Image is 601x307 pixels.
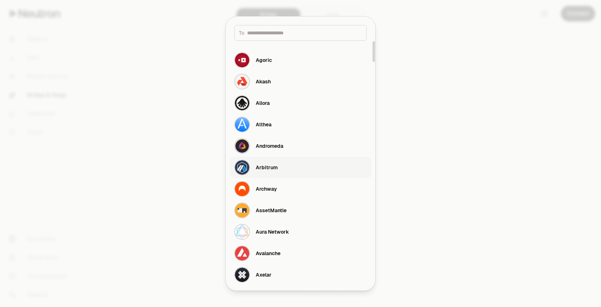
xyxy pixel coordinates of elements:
div: Archway [256,185,277,193]
img: Archway Logo [235,182,249,196]
button: Avalanche LogoAvalanche [230,243,371,264]
img: Babylon Genesis Logo [235,289,249,303]
div: Agoric [256,57,272,64]
div: Aura Network [256,228,289,235]
button: Andromeda LogoAndromeda [230,135,371,157]
button: Axelar LogoAxelar [230,264,371,286]
button: Agoric LogoAgoric [230,49,371,71]
button: Aura Network LogoAura Network [230,221,371,243]
img: Althea Logo [235,117,249,132]
div: AssetMantle [256,207,287,214]
img: Aura Network Logo [235,225,249,239]
img: Andromeda Logo [235,139,249,153]
div: Althea [256,121,271,128]
img: Arbitrum Logo [235,160,249,175]
button: Althea LogoAlthea [230,114,371,135]
div: Allora [256,99,270,107]
button: Akash LogoAkash [230,71,371,92]
button: Babylon Genesis Logo [230,286,371,307]
div: Andromeda [256,142,283,150]
img: AssetMantle Logo [235,203,249,218]
div: Axelar [256,271,271,278]
button: AssetMantle LogoAssetMantle [230,200,371,221]
div: Akash [256,78,271,85]
img: Akash Logo [235,74,249,89]
div: Arbitrum [256,164,278,171]
button: Allora LogoAllora [230,92,371,114]
img: Agoric Logo [235,53,249,67]
div: Avalanche [256,250,280,257]
img: Axelar Logo [235,268,249,282]
img: Avalanche Logo [235,246,249,260]
img: Allora Logo [235,96,249,110]
button: Arbitrum LogoArbitrum [230,157,371,178]
span: To [239,29,244,36]
button: Archway LogoArchway [230,178,371,200]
